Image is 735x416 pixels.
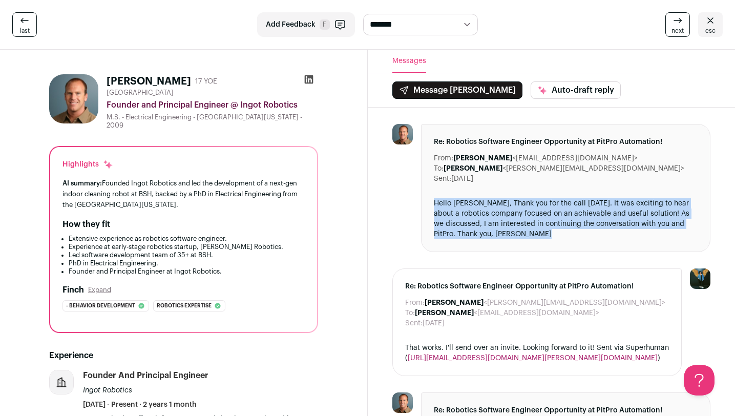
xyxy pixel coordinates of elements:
[107,113,318,130] div: M.S. - Electrical Engineering - [GEOGRAPHIC_DATA][US_STATE] - 2009
[49,74,98,123] img: 1fd14dc7b27cc41b5c184b06ed6e568d9def238fea8fe145862045f60ef59116
[408,355,658,362] a: [URL][EMAIL_ADDRESS][DOMAIN_NAME][PERSON_NAME][DOMAIN_NAME]
[83,387,132,394] span: Ingot Robotics
[49,349,318,362] h2: Experience
[698,12,723,37] a: esc
[434,198,698,239] div: Hello [PERSON_NAME], Thank you for the call [DATE]. It was exciting to hear about a robotics comp...
[705,27,716,35] span: esc
[62,159,113,170] div: Highlights
[392,81,522,99] button: Message [PERSON_NAME]
[434,405,698,415] span: Re: Robotics Software Engineer Opportunity at PitPro Automation!
[62,284,84,296] h2: Finch
[405,318,423,328] dt: Sent:
[66,301,135,311] span: - behavior development
[69,259,305,267] li: PhD in Electrical Engineering.
[405,281,669,292] span: Re: Robotics Software Engineer Opportunity at PitPro Automation!
[157,301,212,311] span: Robotics expertise
[83,400,197,410] span: [DATE] - Present · 2 years 1 month
[425,298,665,308] dd: <[PERSON_NAME][EMAIL_ADDRESS][DOMAIN_NAME]>
[684,365,715,396] iframe: Help Scout Beacon - Open
[405,308,415,318] dt: To:
[20,27,30,35] span: last
[444,165,502,172] b: [PERSON_NAME]
[83,370,208,381] div: Founder and Principal Engineer
[50,370,73,394] img: company-logo-placeholder-414d4e2ec0e2ddebbe968bf319fdfe5acfe0c9b87f798d344e800bc9a89632a0.png
[453,153,638,163] dd: <[EMAIL_ADDRESS][DOMAIN_NAME]>
[69,235,305,243] li: Extensive experience as robotics software engineer.
[453,155,512,162] b: [PERSON_NAME]
[62,218,110,231] h2: How they fit
[107,74,191,89] h1: [PERSON_NAME]
[266,19,316,30] span: Add Feedback
[392,124,413,144] img: 1fd14dc7b27cc41b5c184b06ed6e568d9def238fea8fe145862045f60ef59116
[107,89,174,97] span: [GEOGRAPHIC_DATA]
[69,243,305,251] li: Experience at early-stage robotics startup, [PERSON_NAME] Robotics.
[690,268,710,289] img: 12031951-medium_jpg
[69,251,305,259] li: Led software development team of 35+ at BSH.
[415,309,474,317] b: [PERSON_NAME]
[392,392,413,413] img: 1fd14dc7b27cc41b5c184b06ed6e568d9def238fea8fe145862045f60ef59116
[62,178,305,210] div: Founded Ingot Robotics and led the development of a next-gen indoor cleaning robot at BSH, backed...
[434,153,453,163] dt: From:
[665,12,690,37] a: next
[69,267,305,276] li: Founder and Principal Engineer at Ingot Robotics.
[423,318,445,328] dd: [DATE]
[62,180,102,186] span: AI summary:
[434,137,698,147] span: Re: Robotics Software Engineer Opportunity at PitPro Automation!
[195,76,217,87] div: 17 YOE
[671,27,684,35] span: next
[451,174,473,184] dd: [DATE]
[425,299,484,306] b: [PERSON_NAME]
[444,163,684,174] dd: <[PERSON_NAME][EMAIL_ADDRESS][DOMAIN_NAME]>
[434,163,444,174] dt: To:
[107,99,318,111] div: Founder and Principal Engineer @ Ingot Robotics
[320,19,330,30] span: F
[531,81,621,99] button: Auto-draft reply
[434,174,451,184] dt: Sent:
[257,12,355,37] button: Add Feedback F
[392,50,426,73] button: Messages
[405,343,669,363] div: That works. I'll send over an invite. Looking forward to it! Sent via Superhuman ( )
[405,298,425,308] dt: From:
[415,308,599,318] dd: <[EMAIL_ADDRESS][DOMAIN_NAME]>
[12,12,37,37] a: last
[88,286,111,294] button: Expand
